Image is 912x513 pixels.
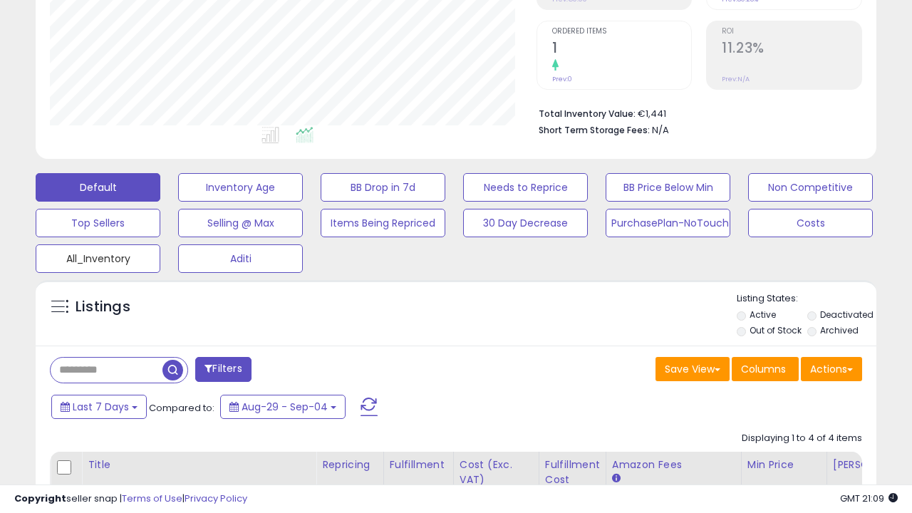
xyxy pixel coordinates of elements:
button: Non Competitive [748,173,873,202]
span: Aug-29 - Sep-04 [242,400,328,414]
span: Compared to: [149,401,214,415]
small: Prev: 0 [552,75,572,83]
div: seller snap | | [14,492,247,506]
div: Repricing [322,457,378,472]
button: Actions [801,357,862,381]
span: Ordered Items [552,28,692,36]
h5: Listings [76,297,130,317]
label: Deactivated [820,309,874,321]
button: Selling @ Max [178,209,303,237]
li: €1,441 [539,104,852,121]
label: Active [750,309,776,321]
div: Cost (Exc. VAT) [460,457,533,487]
button: All_Inventory [36,244,160,273]
span: ROI [722,28,861,36]
span: 2025-09-12 21:09 GMT [840,492,898,505]
strong: Copyright [14,492,66,505]
button: Needs to Reprice [463,173,588,202]
button: Top Sellers [36,209,160,237]
div: Fulfillment [390,457,447,472]
button: Last 7 Days [51,395,147,419]
button: Filters [195,357,251,382]
button: PurchasePlan-NoTouch [606,209,730,237]
div: Fulfillment Cost [545,457,600,487]
div: Amazon Fees [612,457,735,472]
a: Privacy Policy [185,492,247,505]
h2: 1 [552,40,692,59]
b: Short Term Storage Fees: [539,124,650,136]
button: Default [36,173,160,202]
button: Items Being Repriced [321,209,445,237]
a: Terms of Use [122,492,182,505]
p: Listing States: [737,292,876,306]
button: Aditi [178,244,303,273]
button: Inventory Age [178,173,303,202]
div: Title [88,457,310,472]
span: N/A [652,123,669,137]
div: Displaying 1 to 4 of 4 items [742,432,862,445]
button: BB Drop in 7d [321,173,445,202]
button: 30 Day Decrease [463,209,588,237]
button: Save View [655,357,730,381]
span: Columns [741,362,786,376]
small: Prev: N/A [722,75,750,83]
button: Aug-29 - Sep-04 [220,395,346,419]
div: Min Price [747,457,821,472]
button: BB Price Below Min [606,173,730,202]
span: Last 7 Days [73,400,129,414]
label: Out of Stock [750,324,802,336]
button: Costs [748,209,873,237]
small: Amazon Fees. [612,472,621,485]
label: Archived [820,324,859,336]
b: Total Inventory Value: [539,108,636,120]
button: Columns [732,357,799,381]
h2: 11.23% [722,40,861,59]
